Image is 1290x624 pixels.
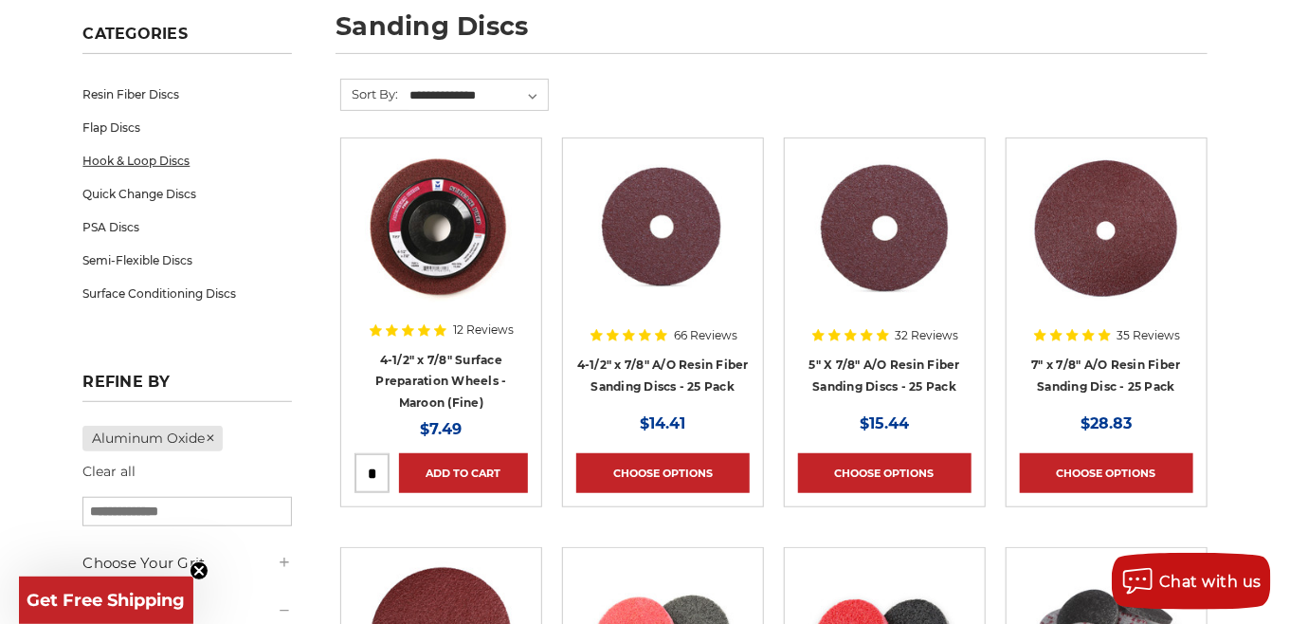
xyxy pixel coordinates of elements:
div: Get Free ShippingClose teaser [19,577,193,624]
a: 7 inch aluminum oxide resin fiber disc [1020,152,1193,325]
a: Resin Fiber Discs [82,78,291,111]
a: Clear all [82,463,136,480]
a: 5" X 7/8" A/O Resin Fiber Sanding Discs - 25 Pack [809,358,960,394]
span: $28.83 [1081,414,1132,432]
a: PSA Discs [82,211,291,244]
img: 4.5 inch resin fiber disc [586,152,740,303]
a: Choose Options [576,453,750,493]
a: Add to Cart [399,453,528,493]
span: $7.49 [420,420,462,438]
select: Sort By: [407,82,548,110]
span: $15.44 [860,414,909,432]
span: 35 Reviews [1117,330,1181,341]
h1: sanding discs [336,13,1207,54]
span: 12 Reviews [453,324,514,336]
img: 5 inch aluminum oxide resin fiber disc [809,152,961,303]
a: Maroon Surface Prep Disc [354,152,528,325]
a: Choose Options [798,453,972,493]
button: Chat with us [1112,553,1271,610]
a: Quick Change Discs [82,177,291,211]
a: 7" x 7/8" A/O Resin Fiber Sanding Disc - 25 Pack [1032,358,1181,394]
h5: Refine by [82,373,291,402]
a: Surface Conditioning Discs [82,277,291,310]
a: Hook & Loop Discs [82,144,291,177]
button: Close teaser [190,561,209,580]
h5: Choose Your Grit [82,552,291,575]
a: Flap Discs [82,111,291,144]
a: 5 inch aluminum oxide resin fiber disc [798,152,972,325]
span: $14.41 [640,414,685,432]
a: 4-1/2" x 7/8" Surface Preparation Wheels - Maroon (Fine) [375,353,506,410]
a: 4-1/2" x 7/8" A/O Resin Fiber Sanding Discs - 25 Pack [577,358,749,394]
span: Chat with us [1159,573,1262,591]
label: Sort By: [341,80,398,108]
span: 66 Reviews [674,330,737,341]
a: Semi-Flexible Discs [82,244,291,277]
h5: Categories [82,25,291,54]
a: 4.5 inch resin fiber disc [576,152,750,325]
a: Choose Options [1020,453,1193,493]
img: Maroon Surface Prep Disc [365,152,517,303]
img: 7 inch aluminum oxide resin fiber disc [1030,152,1182,303]
a: Aluminum Oxide [82,426,223,451]
span: Get Free Shipping [27,590,186,611]
span: 32 Reviews [896,330,959,341]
